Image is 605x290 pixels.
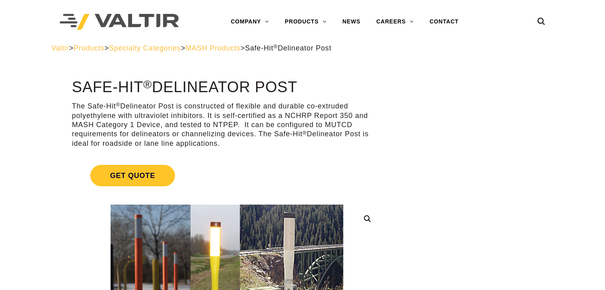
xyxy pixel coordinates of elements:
[277,14,335,30] a: PRODUCTS
[109,44,181,52] a: Specialty Categories
[116,102,120,108] sup: ®
[335,14,368,30] a: NEWS
[60,14,179,30] img: Valtir
[185,44,240,52] a: MASH Products
[223,14,277,30] a: COMPANY
[368,14,422,30] a: CAREERS
[90,165,175,186] span: Get Quote
[51,44,554,53] div: > > > >
[245,44,331,52] span: Safe-Hit Delineator Post
[74,44,104,52] a: Products
[72,102,382,148] p: The Safe-Hit Delineator Post is constructed of flexible and durable co-extruded polyethylene with...
[303,130,307,136] sup: ®
[51,44,69,52] a: Valtir
[273,44,278,50] sup: ®
[422,14,467,30] a: CONTACT
[143,78,152,91] sup: ®
[72,155,382,196] a: Get Quote
[72,79,382,96] h1: Safe-Hit Delineator Post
